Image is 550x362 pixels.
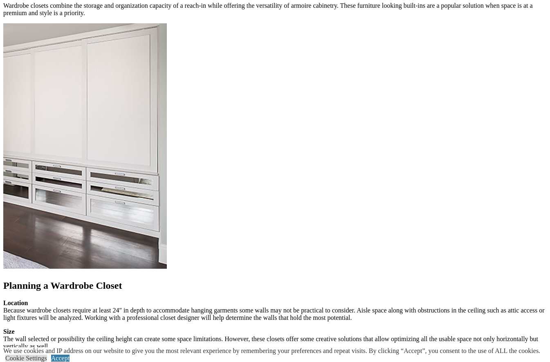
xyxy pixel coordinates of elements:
p: Because wardrobe closets require at least 24″ in depth to accommodate hanging garments some walls... [3,299,547,322]
img: wardrobe closet with kleather doors and mirro drawer fronts [3,23,167,269]
h2: Planning a Wardrobe Closet [3,280,547,291]
a: Cookie Settings [5,355,47,362]
p: The wall selected or possibility the ceiling height can create some space limitations. However, t... [3,328,547,350]
p: Wardrobe closets combine the storage and organization capacity of a reach-in while offering the v... [3,2,547,17]
strong: Size [3,328,15,335]
div: We use cookies and IP address on our website to give you the most relevant experience by remember... [3,347,540,355]
strong: Location [3,299,28,306]
a: Accept [51,355,70,362]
